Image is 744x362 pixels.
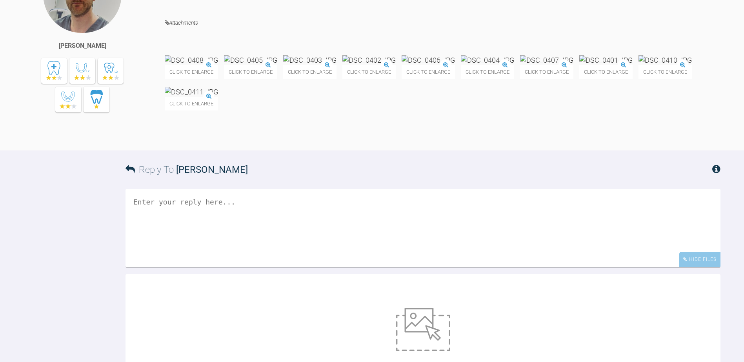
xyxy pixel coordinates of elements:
[579,55,633,65] img: DSC_0401.JPG
[165,18,720,28] h4: Attachments
[59,41,106,51] div: [PERSON_NAME]
[402,65,455,79] span: Click to enlarge
[165,65,218,79] span: Click to enlarge
[402,55,455,65] img: DSC_0406.JPG
[461,55,514,65] img: DSC_0404.JPG
[342,65,396,79] span: Click to enlarge
[520,65,573,79] span: Click to enlarge
[579,65,633,79] span: Click to enlarge
[638,65,692,79] span: Click to enlarge
[679,252,720,267] div: Hide Files
[126,162,248,177] h3: Reply To
[224,65,277,79] span: Click to enlarge
[461,65,514,79] span: Click to enlarge
[520,55,573,65] img: DSC_0407.JPG
[342,55,396,65] img: DSC_0402.JPG
[224,55,277,65] img: DSC_0405.JPG
[176,164,248,175] span: [PERSON_NAME]
[165,97,218,110] span: Click to enlarge
[283,65,337,79] span: Click to enlarge
[283,55,337,65] img: DSC_0403.JPG
[165,55,218,65] img: DSC_0408.JPG
[165,87,218,97] img: DSC_0411.JPG
[638,55,692,65] img: DSC_0410.JPG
